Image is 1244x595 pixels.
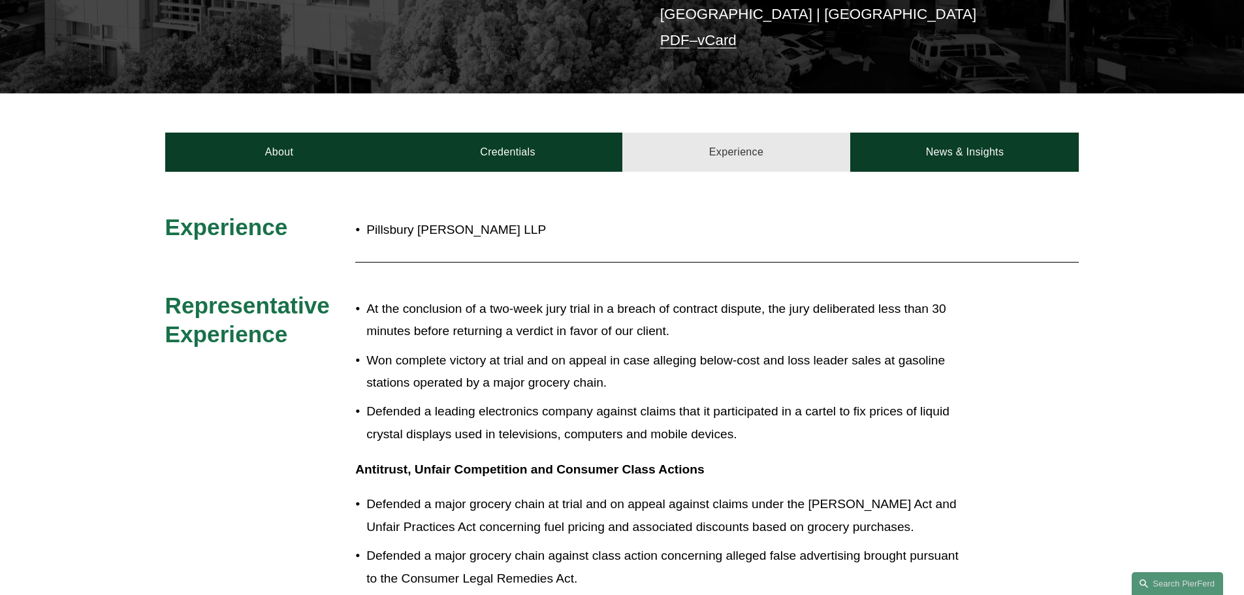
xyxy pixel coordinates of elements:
a: vCard [697,32,737,48]
p: Won complete victory at trial and on appeal in case alleging below-cost and loss leader sales at ... [366,349,965,394]
span: Experience [165,214,288,240]
a: About [165,133,394,172]
p: Pillsbury [PERSON_NAME] LLP [366,219,965,242]
a: PDF [660,32,690,48]
a: Credentials [394,133,622,172]
a: Search this site [1132,572,1223,595]
strong: Antitrust, Unfair Competition and Consumer Class Actions [355,462,704,476]
p: Defended a major grocery chain at trial and on appeal against claims under the [PERSON_NAME] Act ... [366,493,965,538]
p: At the conclusion of a two-week jury trial in a breach of contract dispute, the jury deliberated ... [366,298,965,343]
a: News & Insights [850,133,1079,172]
p: Defended a leading electronics company against claims that it participated in a cartel to fix pri... [366,400,965,445]
p: Defended a major grocery chain against class action concerning alleged false advertising brought ... [366,545,965,590]
span: Representative Experience [165,293,336,347]
a: Experience [622,133,851,172]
